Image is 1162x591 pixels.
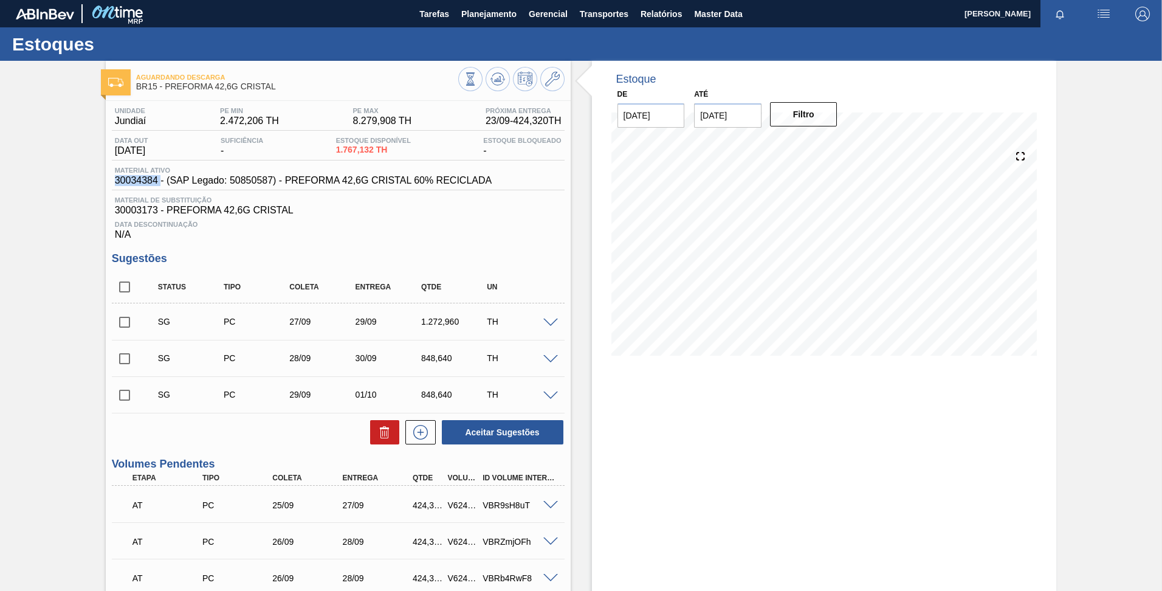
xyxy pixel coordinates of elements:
[484,390,557,399] div: TH
[340,474,418,482] div: Entrega
[353,107,412,114] span: PE MAX
[352,353,426,363] div: 30/09/2025
[155,283,229,291] div: Status
[1096,7,1111,21] img: userActions
[419,7,449,21] span: Tarefas
[352,283,426,291] div: Entrega
[529,7,568,21] span: Gerencial
[442,420,563,444] button: Aceitar Sugestões
[617,103,685,128] input: dd/mm/yyyy
[694,7,742,21] span: Master Data
[641,7,682,21] span: Relatórios
[286,353,360,363] div: 28/09/2025
[115,196,562,204] span: Material de Substituição
[286,283,360,291] div: Coleta
[436,419,565,446] div: Aceitar Sugestões
[352,317,426,327] div: 29/09/2025
[115,145,148,156] span: [DATE]
[399,420,436,444] div: Nova sugestão
[286,390,360,399] div: 29/09/2025
[770,102,837,126] button: Filtro
[221,137,263,144] span: Suficiência
[115,116,146,126] span: Jundiaí
[410,573,446,583] div: 424,320
[132,573,205,583] p: AT
[136,74,458,81] span: Aguardando Descarga
[269,474,348,482] div: Coleta
[221,390,294,399] div: Pedido de Compra
[286,317,360,327] div: 27/09/2025
[445,474,481,482] div: Volume Portal
[352,390,426,399] div: 01/10/2025
[136,82,458,91] span: BR15 - PREFORMA 42,6G CRISTAL
[336,137,411,144] span: Estoque Disponível
[115,107,146,114] span: Unidade
[580,7,628,21] span: Transportes
[115,175,492,186] span: 30034384 - (SAP Legado: 50850587) - PREFORMA 42,6G CRISTAL 60% RECICLADA
[129,474,208,482] div: Etapa
[220,107,279,114] span: PE MIN
[616,73,656,86] div: Estoque
[340,573,418,583] div: 28/09/2025
[486,67,510,91] button: Atualizar Gráfico
[132,537,205,547] p: AT
[486,116,562,126] span: 23/09 - 424,320 TH
[513,67,537,91] button: Programar Estoque
[484,317,557,327] div: TH
[269,537,348,547] div: 26/09/2025
[269,500,348,510] div: 25/09/2025
[418,390,492,399] div: 848,640
[129,528,208,555] div: Aguardando Informações de Transporte
[155,317,229,327] div: Sugestão Criada
[410,537,446,547] div: 424,320
[483,137,561,144] span: Estoque Bloqueado
[410,474,446,482] div: Qtde
[129,492,208,519] div: Aguardando Informações de Transporte
[484,283,557,291] div: UN
[115,167,492,174] span: Material ativo
[617,90,628,98] label: De
[220,116,279,126] span: 2.472,206 TH
[155,390,229,399] div: Sugestão Criada
[340,537,418,547] div: 28/09/2025
[480,573,558,583] div: VBRb4RwF8
[461,7,517,21] span: Planejamento
[484,353,557,363] div: TH
[16,9,74,19] img: TNhmsLtSVTkK8tSr43FrP2fwEKptu5GPRR3wAAAABJRU5ErkJggg==
[221,317,294,327] div: Pedido de Compra
[269,573,348,583] div: 26/09/2025
[218,137,266,156] div: -
[418,353,492,363] div: 848,640
[445,537,481,547] div: V624432
[480,137,564,156] div: -
[480,500,558,510] div: VBR9sH8uT
[221,353,294,363] div: Pedido de Compra
[115,205,562,216] span: 30003173 - PREFORMA 42,6G CRISTAL
[480,537,558,547] div: VBRZmjOFh
[155,353,229,363] div: Sugestão Criada
[458,67,483,91] button: Visão Geral dos Estoques
[418,317,492,327] div: 1.272,960
[1135,7,1150,21] img: Logout
[115,137,148,144] span: Data out
[340,500,418,510] div: 27/09/2025
[132,500,205,510] p: AT
[694,103,761,128] input: dd/mm/yyyy
[115,221,562,228] span: Data Descontinuação
[486,107,562,114] span: Próxima Entrega
[199,500,278,510] div: Pedido de Compra
[12,37,228,51] h1: Estoques
[540,67,565,91] button: Ir ao Master Data / Geral
[108,78,123,87] img: Ícone
[221,283,294,291] div: Tipo
[112,252,565,265] h3: Sugestões
[418,283,492,291] div: Qtde
[445,573,481,583] div: V624433
[480,474,558,482] div: Id Volume Interno
[410,500,446,510] div: 424,320
[199,573,278,583] div: Pedido de Compra
[1040,5,1079,22] button: Notificações
[199,474,278,482] div: Tipo
[364,420,399,444] div: Excluir Sugestões
[112,216,565,240] div: N/A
